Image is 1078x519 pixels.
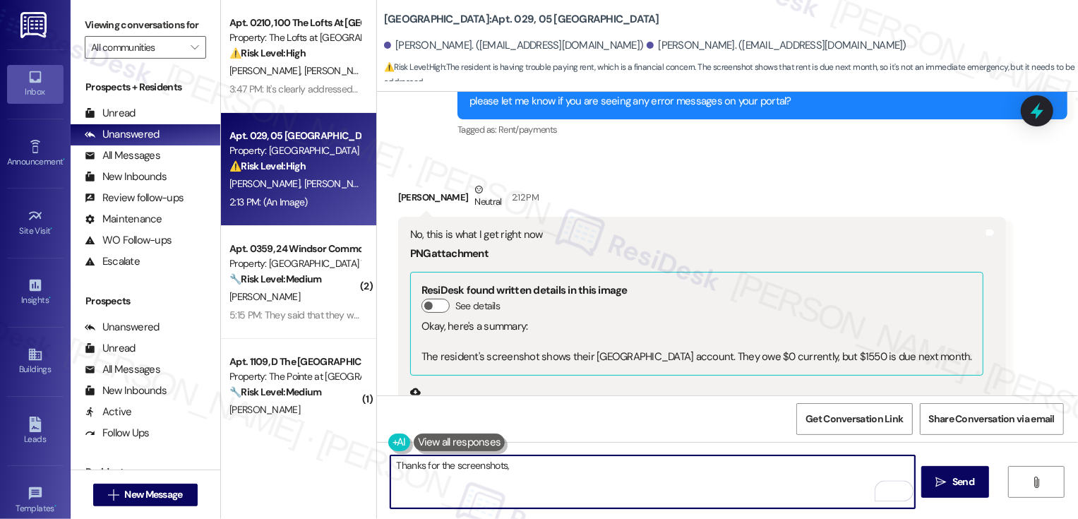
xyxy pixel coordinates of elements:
div: Residents [71,465,220,479]
b: ResiDesk found written details in this image [421,283,628,297]
span: Send [952,475,974,489]
button: Send [921,466,990,498]
div: Hi, [PERSON_NAME]! I understand you're having trouble paying your rent and need information about... [469,78,1045,109]
div: New Inbounds [85,169,167,184]
i:  [1031,477,1042,488]
div: Prospects + Residents [71,80,220,95]
span: [PERSON_NAME] [229,290,300,303]
div: Tagged as: [457,119,1067,140]
span: [PERSON_NAME] [229,403,300,416]
span: [PERSON_NAME] [304,64,374,77]
div: Okay, here's a summary: The resident's screenshot shows their [GEOGRAPHIC_DATA] account. They owe... [421,319,972,364]
div: Maintenance [85,212,162,227]
span: [PERSON_NAME] [229,177,304,190]
span: • [51,224,53,234]
div: New Inbounds [85,383,167,398]
strong: ⚠️ Risk Level: High [229,160,306,172]
span: : The resident is having trouble paying rent, which is a financial concern. The screenshot shows ... [384,60,1078,90]
span: Get Conversation Link [805,412,903,426]
div: Unanswered [85,320,160,335]
img: ResiDesk Logo [20,12,49,38]
label: Viewing conversations for [85,14,206,36]
div: [PERSON_NAME] [398,182,1006,217]
span: [PERSON_NAME] [304,177,374,190]
div: Neutral [472,182,504,212]
i:  [936,477,947,488]
a: Download [410,386,983,411]
div: Property: [GEOGRAPHIC_DATA] Townhomes [229,256,360,271]
div: Review follow-ups [85,191,184,205]
div: Property: The Pointe at [GEOGRAPHIC_DATA] [229,369,360,384]
span: Rent/payments [498,124,558,136]
div: Unread [85,106,136,121]
div: [PERSON_NAME]. ([EMAIL_ADDRESS][DOMAIN_NAME]) [384,38,644,53]
div: Apt. 0359, 24 Windsor Commons Townhomes [229,241,360,256]
a: Insights • [7,273,64,311]
strong: 🔧 Risk Level: Medium [229,273,321,285]
div: All Messages [85,362,160,377]
strong: ⚠️ Risk Level: High [229,47,306,59]
i:  [108,489,119,501]
b: PNG attachment [410,246,489,261]
div: Active [85,405,132,419]
div: Prospects [71,294,220,309]
strong: 🔧 Risk Level: Medium [229,386,321,398]
span: Share Conversation via email [929,412,1055,426]
a: Leads [7,412,64,451]
div: Unread [85,341,136,356]
div: Apt. 0210, 100 The Lofts At [GEOGRAPHIC_DATA] [229,16,360,30]
span: • [49,293,51,303]
div: 2:13 PM: (An Image) [229,196,308,208]
div: All Messages [85,148,160,163]
span: • [54,501,56,511]
div: Follow Ups [85,426,150,441]
input: All communities [91,36,184,59]
div: Escalate [85,254,140,269]
button: New Message [93,484,198,506]
b: [GEOGRAPHIC_DATA]: Apt. 029, 05 [GEOGRAPHIC_DATA] [384,12,659,27]
div: Apt. 029, 05 [GEOGRAPHIC_DATA] [229,129,360,143]
span: New Message [124,487,182,502]
div: 3:47 PM: It's clearly addressed to me. [229,83,380,95]
div: [PERSON_NAME]. ([EMAIL_ADDRESS][DOMAIN_NAME]) [647,38,906,53]
div: Property: The Lofts at [GEOGRAPHIC_DATA] [229,30,360,45]
a: Site Visit • [7,204,64,242]
div: Unanswered [85,127,160,142]
strong: ⚠️ Risk Level: High [384,61,445,73]
a: Inbox [7,65,64,103]
span: • [63,155,65,165]
div: Apt. 1109, D The [GEOGRAPHIC_DATA] [229,354,360,369]
div: 2:12 PM [508,190,539,205]
label: See details [455,299,500,314]
textarea: To enrich screen reader interactions, please activate Accessibility in Grammarly extension settings [390,455,915,508]
i:  [191,42,198,53]
span: [PERSON_NAME] [229,64,304,77]
div: Property: [GEOGRAPHIC_DATA] [229,143,360,158]
button: Get Conversation Link [796,403,912,435]
div: WO Follow-ups [85,233,172,248]
a: Buildings [7,342,64,381]
div: No, this is what I get right now [410,227,983,242]
button: Share Conversation via email [920,403,1064,435]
